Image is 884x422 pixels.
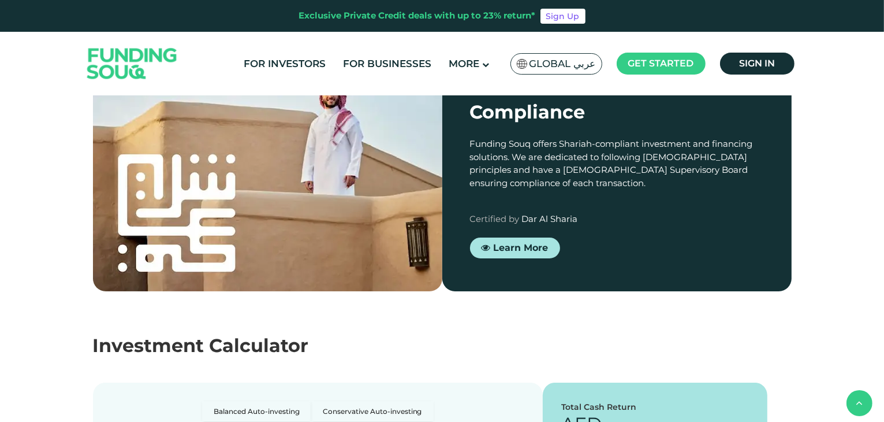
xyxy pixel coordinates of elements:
label: Balanced Auto-investing [202,401,311,421]
a: Sign Up [540,9,585,24]
label: Conservative Auto-investing [311,401,434,421]
img: SA Flag [517,59,527,69]
div: Exclusive Private Credit deals with up to 23% return* [299,9,536,23]
span: Global عربي [529,57,596,71]
span: Sign in [739,58,775,69]
a: For Businesses [340,54,434,73]
span: Investment [93,334,204,357]
img: shariah-img [93,43,442,291]
div: Funding Souq offers Shariah-compliant investment and financing solutions. We are dedicated to fol... [470,138,764,190]
span: Dar Al Sharia [522,213,578,224]
div: [DEMOGRAPHIC_DATA] Compliance [470,71,764,126]
img: Logo [76,35,189,93]
button: back [846,390,872,416]
a: For Investors [241,54,329,73]
a: Learn More [470,237,560,258]
span: Calculator [210,334,309,357]
a: Sign in [720,53,795,75]
div: Total Cash Return [561,401,749,413]
span: Learn More [494,242,549,253]
span: Get started [628,58,694,69]
span: More [449,58,479,69]
div: Basic radio toggle button group [202,401,434,421]
span: Certified by [470,213,520,224]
